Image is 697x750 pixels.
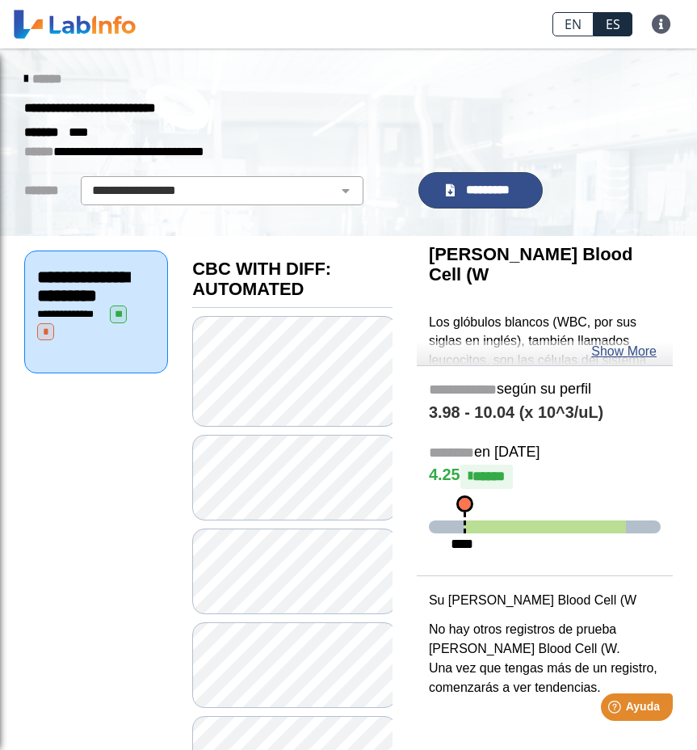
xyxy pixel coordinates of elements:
[429,244,632,284] b: [PERSON_NAME] Blood Cell (W
[591,342,657,361] a: Show More
[552,12,594,36] a: EN
[429,465,661,489] h4: 4.25
[429,620,661,697] p: No hay otros registros de prueba [PERSON_NAME] Blood Cell (W. Una vez que tengas más de un regist...
[429,591,661,610] p: Su [PERSON_NAME] Blood Cell (W
[429,381,661,399] h5: según su perfil
[429,403,661,423] h4: 3.98 - 10.04 (x 10^3/uL)
[594,12,632,36] a: ES
[192,259,331,299] b: CBC WITH DIFF: AUTOMATED
[429,444,661,462] h5: en [DATE]
[553,687,679,732] iframe: Help widget launcher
